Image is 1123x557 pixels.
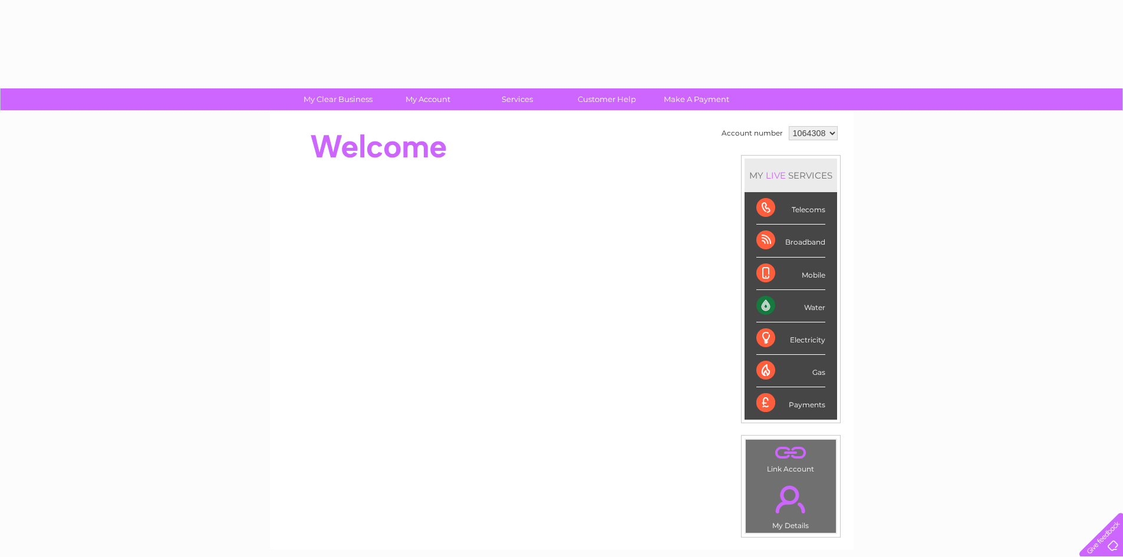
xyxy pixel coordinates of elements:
[756,322,825,355] div: Electricity
[756,387,825,419] div: Payments
[756,192,825,225] div: Telecoms
[379,88,476,110] a: My Account
[745,476,837,533] td: My Details
[756,225,825,257] div: Broadband
[719,123,786,143] td: Account number
[749,443,833,463] a: .
[745,439,837,476] td: Link Account
[756,290,825,322] div: Water
[558,88,656,110] a: Customer Help
[763,170,788,181] div: LIVE
[745,159,837,192] div: MY SERVICES
[289,88,387,110] a: My Clear Business
[756,258,825,290] div: Mobile
[648,88,745,110] a: Make A Payment
[749,479,833,520] a: .
[469,88,566,110] a: Services
[756,355,825,387] div: Gas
